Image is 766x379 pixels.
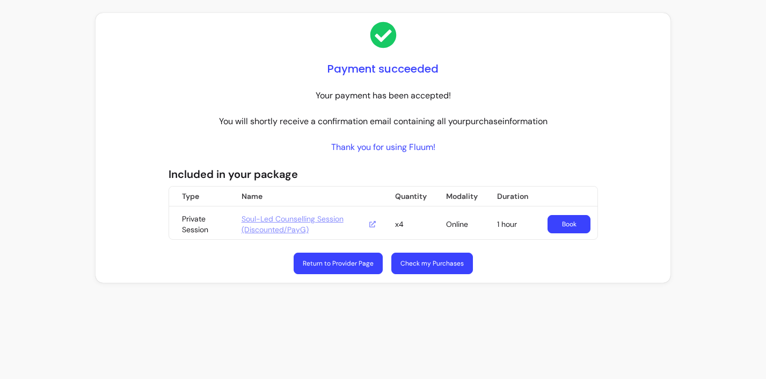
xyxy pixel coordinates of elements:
[331,141,435,154] p: Thank you for using Fluum!
[242,213,376,235] a: Soul-Led Counselling Session (Discounted/PayG)
[294,253,383,274] a: Return to Provider Page
[229,187,383,206] th: Name
[395,219,404,229] span: x4
[382,187,433,206] th: Quantity
[219,115,548,128] p: You will shortly receive a confirmation email containing all your purchase information
[327,61,439,76] h1: Payment succeeded
[316,89,451,102] p: Your payment has been accepted!
[548,215,590,233] a: Book
[484,187,535,206] th: Duration
[169,167,598,182] p: Included in your package
[497,219,517,229] span: 1 hour
[169,187,229,206] th: Type
[182,214,208,234] span: Private Session
[433,187,484,206] th: Modality
[391,253,473,274] a: Check my Purchases
[446,219,468,229] span: Online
